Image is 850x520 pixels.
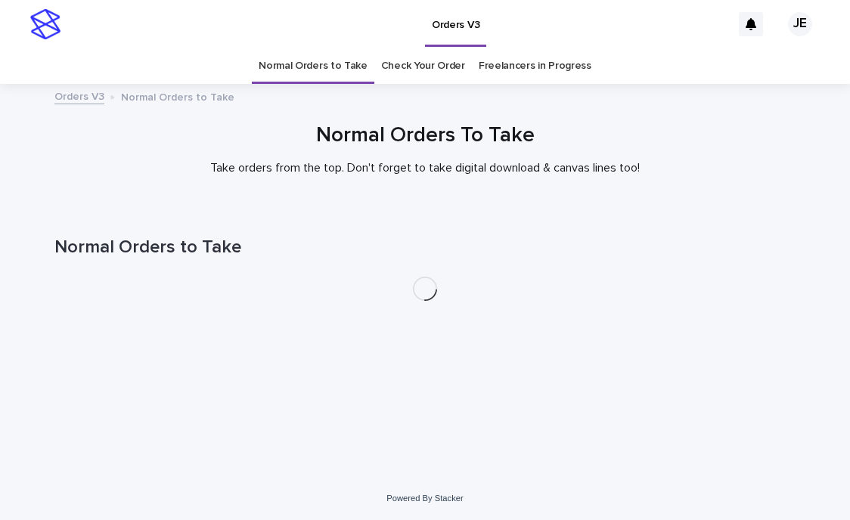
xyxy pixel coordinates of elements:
a: Freelancers in Progress [479,48,591,84]
img: stacker-logo-s-only.png [30,9,60,39]
h1: Normal Orders To Take [54,123,796,149]
p: Normal Orders to Take [121,88,234,104]
p: Take orders from the top. Don't forget to take digital download & canvas lines too! [123,161,727,175]
a: Orders V3 [54,87,104,104]
a: Powered By Stacker [386,494,463,503]
a: Check Your Order [381,48,465,84]
h1: Normal Orders to Take [54,237,796,258]
div: JE [788,12,812,36]
a: Normal Orders to Take [259,48,368,84]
